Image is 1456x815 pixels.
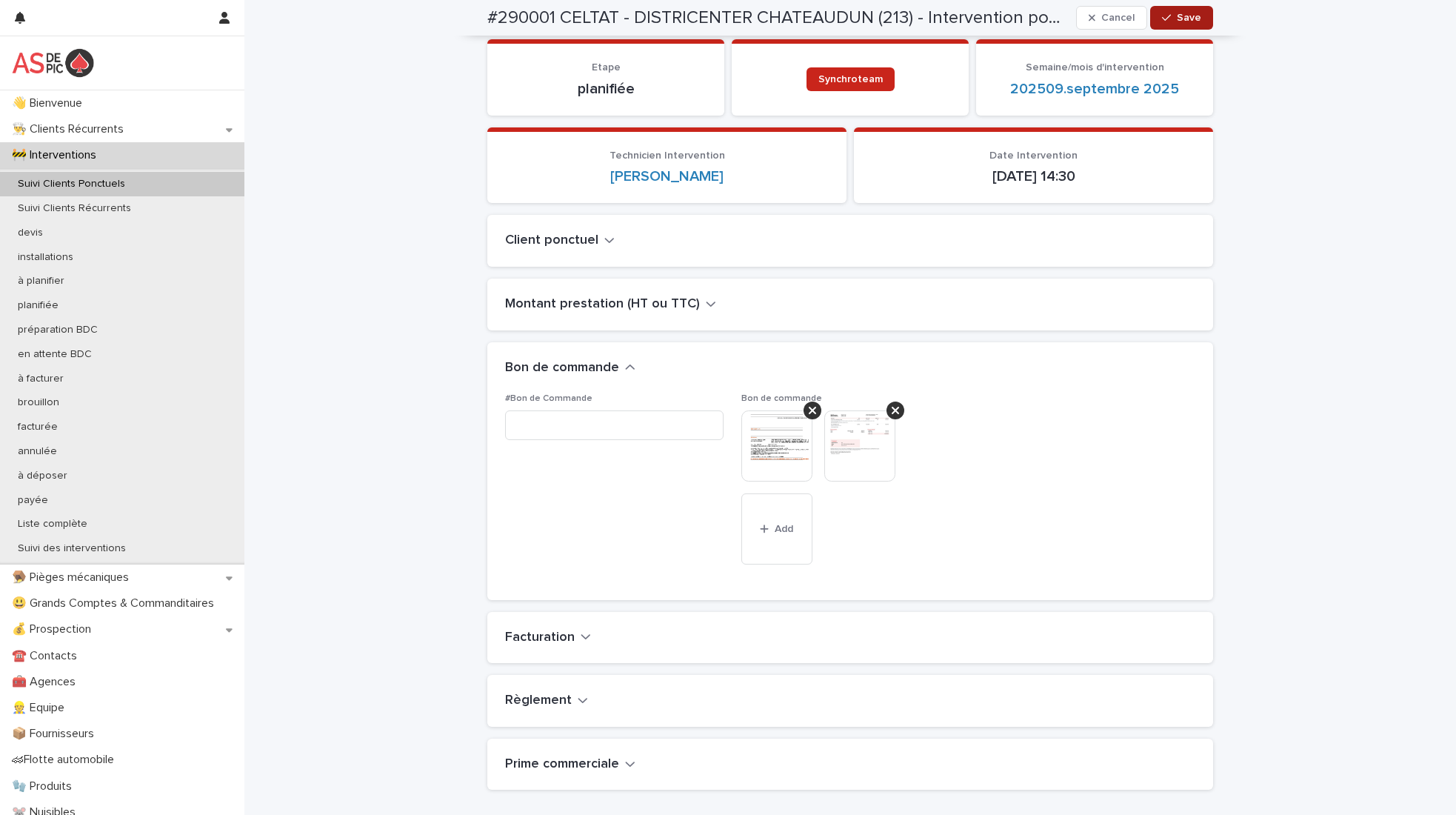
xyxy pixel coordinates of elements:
[6,251,85,264] p: installations
[6,299,70,312] p: planifiée
[741,394,822,403] span: Bon de commande
[6,649,89,663] p: ☎️ Contacts
[6,373,76,385] p: à facturer
[505,756,619,773] h2: Prime commerciale
[6,675,87,689] p: 🧰 Agences
[6,753,126,767] p: 🏎Flotte automobile
[6,779,84,794] p: 🧤 Produits
[6,202,143,215] p: Suivi Clients Récurrents
[6,396,71,409] p: brouillon
[505,233,615,249] button: Client ponctuel
[6,518,99,530] p: Liste complète
[505,233,598,249] h2: Client ponctuel
[818,74,883,84] span: Synchroteam
[1010,80,1179,98] a: 202509.septembre 2025
[807,67,895,91] a: Synchroteam
[505,80,707,98] p: planifiée
[505,630,575,646] h2: Facturation
[6,96,94,110] p: 👋 Bienvenue
[741,493,812,565] button: Add
[505,296,700,313] h2: Montant prestation (HT ou TTC)
[1150,6,1213,30] button: Save
[610,150,725,161] span: Technicien Intervention
[505,630,591,646] button: Facturation
[12,48,94,78] img: yKcqic14S0S6KrLdrqO6
[872,167,1195,185] p: [DATE] 14:30
[6,727,106,741] p: 📦 Fournisseurs
[6,701,76,715] p: 👷 Equipe
[775,524,793,534] span: Add
[505,360,635,376] button: Bon de commande
[6,227,55,239] p: devis
[6,596,226,611] p: 😃 Grands Comptes & Commanditaires
[487,7,1070,29] h2: #290001 CELTAT - DISTRICENTER CHATEAUDUN (213) - Intervention ponctuelle Puces /3 - 202509.septem...
[505,360,619,376] h2: Bon de commande
[6,622,103,636] p: 💰 Prospection
[6,421,70,433] p: facturée
[610,167,724,185] a: [PERSON_NAME]
[505,693,588,709] button: Règlement
[6,470,79,482] p: à déposer
[6,348,104,361] p: en attente BDC
[505,296,716,313] button: Montant prestation (HT ou TTC)
[505,756,635,773] button: Prime commerciale
[505,394,592,403] span: #Bon de Commande
[1101,13,1135,23] span: Cancel
[592,62,621,73] span: Etape
[6,494,60,507] p: payée
[6,148,108,162] p: 🚧 Interventions
[6,445,69,458] p: annulée
[6,542,138,555] p: Suivi des interventions
[989,150,1078,161] span: Date Intervention
[1076,6,1147,30] button: Cancel
[6,178,137,190] p: Suivi Clients Ponctuels
[6,324,110,336] p: préparation BDC
[6,122,136,136] p: 👨‍🍳 Clients Récurrents
[6,570,141,585] p: 🪤 Pièges mécaniques
[1177,13,1201,23] span: Save
[1026,62,1164,73] span: Semaine/mois d'intervention
[6,275,76,287] p: à planifier
[505,693,572,709] h2: Règlement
